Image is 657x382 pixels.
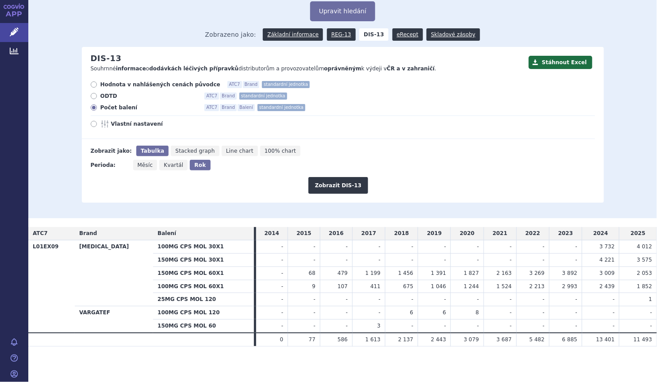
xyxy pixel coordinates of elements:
span: 100% chart [265,148,296,154]
span: - [314,323,315,329]
span: - [314,257,315,263]
span: 6 [443,309,446,316]
button: Stáhnout Excel [529,56,592,69]
span: 3 269 [530,270,545,276]
span: 5 482 [530,336,545,343]
th: 100MG CPS MOL 120 [153,306,254,320]
th: 100MG CPS MOL 30X1 [153,240,254,254]
th: VARGATEF [75,306,153,333]
span: - [411,323,413,329]
span: ODTD [100,93,198,100]
span: Tabulka [141,148,164,154]
td: 2023 [549,227,582,240]
span: Balení [238,104,255,111]
span: - [346,257,348,263]
span: - [411,257,413,263]
td: 2022 [516,227,549,240]
span: ATC7 [227,81,242,88]
span: 2 053 [637,270,652,276]
span: - [281,296,283,302]
span: - [543,243,545,250]
span: Line chart [226,148,254,154]
span: - [346,296,348,302]
span: 77 [309,336,315,343]
span: - [346,323,348,329]
span: 2 163 [496,270,511,276]
span: 1 456 [398,270,413,276]
span: - [444,257,446,263]
th: 150MG CPS MOL 60X1 [153,266,254,280]
span: - [510,243,511,250]
span: 4 012 [637,243,652,250]
span: ATC7 [204,93,219,100]
span: - [576,257,577,263]
th: [MEDICAL_DATA] [75,240,153,306]
span: 3 575 [637,257,652,263]
span: - [576,323,577,329]
span: - [379,296,380,302]
span: - [650,323,652,329]
a: eRecept [392,28,423,41]
span: 1 046 [431,283,446,289]
span: - [613,323,615,329]
span: - [543,296,545,302]
span: - [379,257,380,263]
div: Zobrazit jako: [91,146,132,156]
span: - [576,309,577,316]
td: 2018 [385,227,418,240]
span: - [510,309,511,316]
span: 2 993 [562,283,577,289]
th: 150MG CPS MOL 60 [153,319,254,332]
th: 150MG CPS MOL 30X1 [153,253,254,266]
span: 3 892 [562,270,577,276]
span: 6 885 [562,336,577,343]
span: 1 613 [365,336,380,343]
span: - [411,296,413,302]
td: 2024 [582,227,619,240]
span: standardní jednotka [262,81,310,88]
p: Souhrnné o distributorům a provozovatelům k výdeji v . [91,65,524,73]
span: - [477,296,479,302]
td: 2019 [418,227,451,240]
th: 100MG CPS MOL 60X1 [153,280,254,293]
span: - [444,323,446,329]
span: - [314,243,315,250]
span: standardní jednotka [239,93,287,100]
span: - [613,296,615,302]
span: - [477,243,479,250]
span: ATC7 [204,104,219,111]
span: 479 [338,270,348,276]
span: - [281,270,283,276]
td: 2016 [320,227,353,240]
strong: DIS-13 [359,28,388,41]
td: 2014 [256,227,288,240]
span: 13 401 [596,336,615,343]
span: 1 244 [464,283,479,289]
span: ATC7 [33,230,48,236]
a: Skladové zásoby [426,28,480,41]
span: 1 524 [496,283,511,289]
span: Stacked graph [175,148,215,154]
span: 3 732 [599,243,615,250]
span: - [314,296,315,302]
span: 3 687 [496,336,511,343]
td: 2017 [352,227,385,240]
span: 3 009 [599,270,615,276]
span: 3 [377,323,381,329]
strong: informace [116,66,146,72]
span: - [510,257,511,263]
span: - [510,296,511,302]
td: 2021 [484,227,516,240]
td: 2025 [619,227,657,240]
span: - [444,243,446,250]
span: - [543,309,545,316]
span: 8 [476,309,479,316]
span: 1 [649,296,652,302]
span: 1 827 [464,270,479,276]
span: Brand [243,81,260,88]
a: Základní informace [263,28,323,41]
span: standardní jednotka [257,104,305,111]
a: REG-13 [327,28,356,41]
span: - [379,243,380,250]
button: Upravit hledání [310,1,375,21]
